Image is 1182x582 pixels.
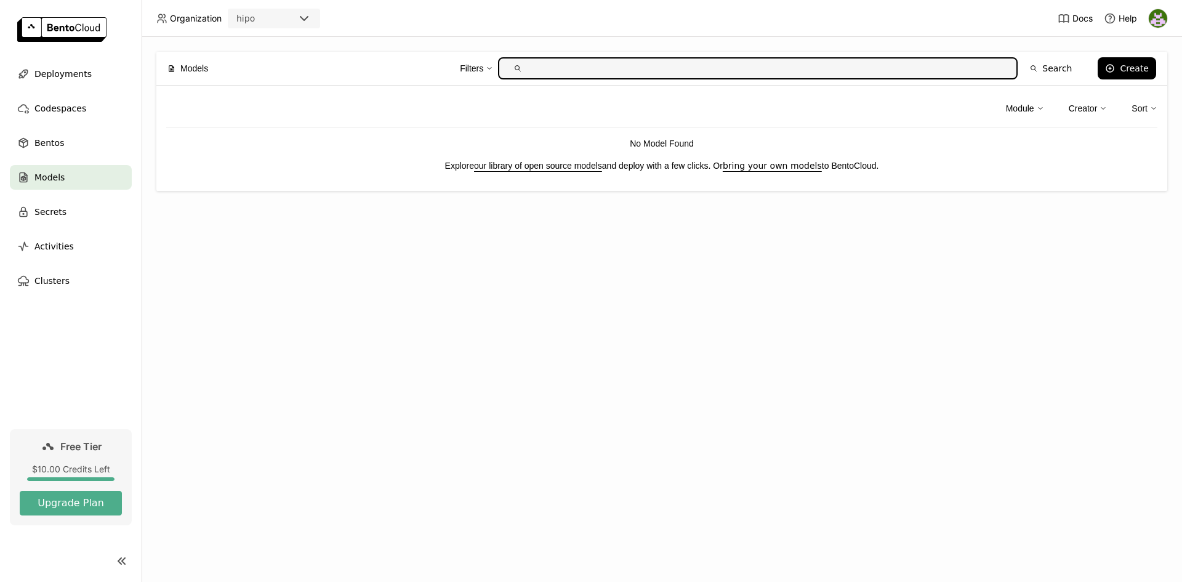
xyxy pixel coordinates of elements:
a: our library of open source models [474,161,602,171]
span: Docs [1072,13,1093,24]
span: Models [180,62,208,75]
button: Upgrade Plan [20,491,122,515]
div: Filters [460,62,483,75]
div: Create [1120,63,1149,73]
div: Sort [1132,95,1157,121]
button: Search [1023,57,1079,79]
span: Clusters [34,273,70,288]
input: Selected hipo. [256,13,257,25]
div: $10.00 Credits Left [20,464,122,475]
span: Secrets [34,204,66,219]
div: Module [1006,95,1044,121]
div: hipo [236,12,255,25]
a: Activities [10,234,132,259]
span: Bentos [34,135,64,150]
div: Sort [1132,102,1148,115]
span: Activities [34,239,74,254]
img: logo [17,17,107,42]
span: Organization [170,13,222,24]
a: bring your own models [723,161,822,171]
a: Models [10,165,132,190]
a: Deployments [10,62,132,86]
div: Creator [1069,95,1108,121]
div: Filters [460,55,493,81]
a: Clusters [10,269,132,293]
span: Codespaces [34,101,86,116]
span: Deployments [34,67,92,81]
a: Bentos [10,131,132,155]
div: Module [1006,102,1034,115]
a: Docs [1058,12,1093,25]
span: Models [34,170,65,185]
a: Secrets [10,200,132,224]
a: Codespaces [10,96,132,121]
span: Free Tier [60,440,102,453]
img: Artur Souza Garcia [1149,9,1167,28]
div: Help [1104,12,1137,25]
p: Explore and deploy with a few clicks. Or to BentoCloud. [166,159,1157,172]
a: Free Tier$10.00 Credits LeftUpgrade Plan [10,429,132,525]
span: Help [1119,13,1137,24]
button: Create [1098,57,1156,79]
div: Creator [1069,102,1098,115]
p: No Model Found [166,137,1157,150]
